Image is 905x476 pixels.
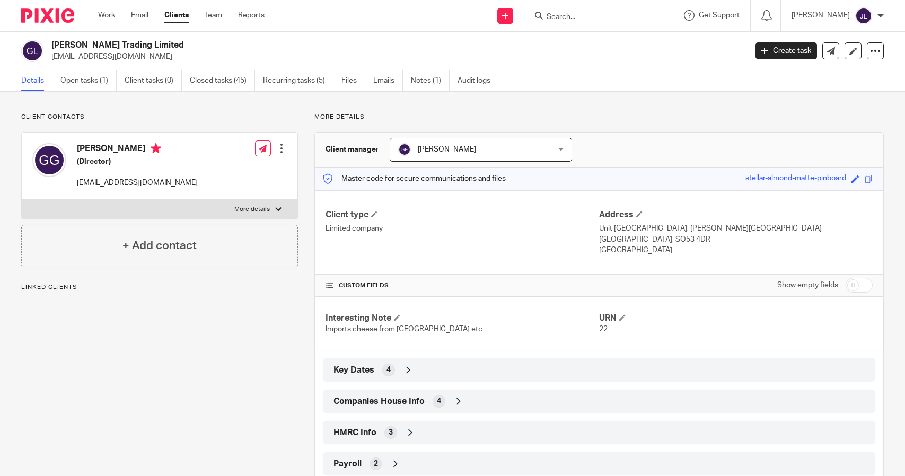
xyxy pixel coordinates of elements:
a: Create task [755,42,817,59]
p: [GEOGRAPHIC_DATA] [599,245,873,255]
a: Team [205,10,222,21]
h5: (Director) [77,156,198,167]
h4: Interesting Note [326,313,599,324]
a: Work [98,10,115,21]
a: Audit logs [458,70,498,91]
i: Primary [151,143,161,154]
img: svg%3E [21,40,43,62]
label: Show empty fields [777,280,838,290]
p: [EMAIL_ADDRESS][DOMAIN_NAME] [77,178,198,188]
img: svg%3E [855,7,872,24]
span: [PERSON_NAME] [418,146,476,153]
span: 22 [599,325,608,333]
h3: Client manager [326,144,379,155]
h4: CUSTOM FIELDS [326,281,599,290]
span: Imports cheese from [GEOGRAPHIC_DATA] etc [326,325,482,333]
p: Client contacts [21,113,298,121]
p: [EMAIL_ADDRESS][DOMAIN_NAME] [51,51,740,62]
a: Recurring tasks (5) [263,70,333,91]
h2: [PERSON_NAME] Trading Limited [51,40,602,51]
span: 2 [374,459,378,469]
span: Get Support [699,12,740,19]
a: Client tasks (0) [125,70,182,91]
h4: Client type [326,209,599,221]
a: Closed tasks (45) [190,70,255,91]
p: More details [314,113,884,121]
span: HMRC Info [333,427,376,438]
img: svg%3E [398,143,411,156]
a: Details [21,70,52,91]
input: Search [546,13,641,22]
p: [GEOGRAPHIC_DATA], SO53 4DR [599,234,873,245]
a: Clients [164,10,189,21]
a: Files [341,70,365,91]
p: Limited company [326,223,599,234]
a: Email [131,10,148,21]
a: Emails [373,70,403,91]
p: Unit [GEOGRAPHIC_DATA], [PERSON_NAME][GEOGRAPHIC_DATA] [599,223,873,234]
a: Open tasks (1) [60,70,117,91]
span: 3 [389,427,393,438]
span: Companies House Info [333,396,425,407]
p: More details [234,205,270,214]
span: 4 [437,396,441,407]
a: Reports [238,10,265,21]
h4: [PERSON_NAME] [77,143,198,156]
h4: Address [599,209,873,221]
a: Notes (1) [411,70,450,91]
img: Pixie [21,8,74,23]
div: stellar-almond-matte-pinboard [745,173,846,185]
p: Linked clients [21,283,298,292]
p: Master code for secure communications and files [323,173,506,184]
p: [PERSON_NAME] [792,10,850,21]
span: Payroll [333,459,362,470]
span: 4 [386,365,391,375]
h4: + Add contact [122,237,197,254]
span: Key Dates [333,365,374,376]
h4: URN [599,313,873,324]
img: svg%3E [32,143,66,177]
